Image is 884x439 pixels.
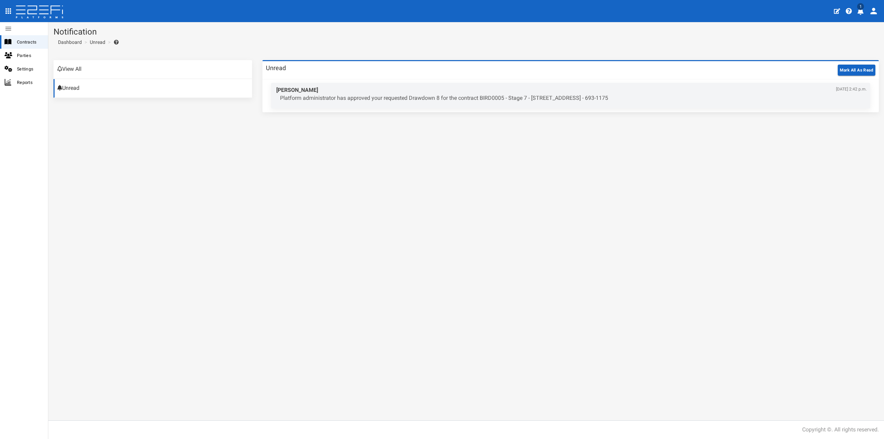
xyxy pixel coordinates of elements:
span: Parties [17,51,42,59]
button: Mark All As Read [838,65,875,76]
a: Unread [90,39,105,46]
h3: Unread [266,65,286,71]
span: Settings [17,65,42,73]
h1: Notification [54,27,879,36]
span: [PERSON_NAME] [276,86,867,94]
a: View All [54,60,252,79]
a: Unread [54,79,252,98]
span: [DATE] 2:42 p.m. [836,86,867,92]
span: Contracts [17,38,42,46]
a: Mark All As Read [838,66,875,73]
p: Platform administrator has approved your requested Drawdown 8 for the contract BIRD0005 - Stage 7... [280,94,867,102]
div: Copyright ©. All rights reserved. [802,426,879,434]
a: Dashboard [55,39,82,46]
a: [PERSON_NAME][DATE] 2:42 p.m. Platform administrator has approved your requested Drawdown 8 for t... [271,83,870,108]
span: Dashboard [55,39,82,45]
span: Reports [17,78,42,86]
